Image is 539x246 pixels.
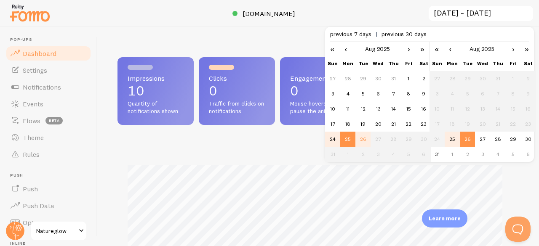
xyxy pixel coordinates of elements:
[475,132,490,147] td: 27-8-2025
[429,214,461,222] p: Learn more
[481,45,494,53] a: 2025
[5,180,92,197] a: Push
[445,116,460,132] td: 18-8-2025
[470,45,480,53] a: Aug
[5,112,92,129] a: Flows beta
[371,116,386,132] td: 20-8-2025
[209,84,265,98] p: 0
[355,147,371,162] td: 2-9-2025
[340,147,355,162] td: 1-9-2025
[430,56,445,71] th: Sun
[23,133,44,142] span: Theme
[422,209,467,227] div: Learn more
[505,71,520,86] td: 1-8-2025
[475,147,490,162] td: 3-9-2025
[9,2,51,24] img: fomo-relay-logo-orange.svg
[430,42,444,56] a: «
[475,71,490,86] td: 30-7-2025
[430,116,445,132] td: 17-8-2025
[416,116,431,132] td: 23-8-2025
[490,132,505,147] td: 28-8-2025
[340,116,355,132] td: 18-8-2025
[490,56,505,71] th: Thu
[416,101,431,116] td: 16-8-2025
[386,56,401,71] th: Thu
[36,226,76,236] span: Natureglow
[45,117,63,124] span: beta
[386,101,401,116] td: 14-8-2025
[386,71,401,86] td: 31-7-2025
[401,101,416,116] td: 15-8-2025
[5,62,92,79] a: Settings
[355,116,371,132] td: 19-8-2025
[5,45,92,62] a: Dashboard
[460,56,475,71] th: Tue
[520,147,536,162] td: 6-9-2025
[505,147,520,162] td: 5-9-2025
[5,197,92,214] a: Push Data
[325,147,340,162] td: 31-8-2025
[416,132,431,147] td: 30-8-2025
[128,84,184,98] p: 10
[371,147,386,162] td: 3-9-2025
[290,75,346,82] span: Engagements
[355,56,371,71] th: Tue
[401,147,416,162] td: 5-9-2025
[386,147,401,162] td: 4-9-2025
[355,132,371,147] td: 26-8-2025
[377,45,390,53] a: 2025
[128,75,184,82] span: Impressions
[365,45,375,53] a: Aug
[430,147,445,162] td: 31-8-2025
[23,116,40,125] span: Flows
[355,101,371,116] td: 12-8-2025
[505,56,520,71] th: Fri
[430,86,445,101] td: 3-8-2025
[507,42,520,56] a: ›
[340,86,355,101] td: 4-8-2025
[445,101,460,116] td: 11-8-2025
[325,132,340,147] td: 24-8-2025
[505,86,520,101] td: 8-8-2025
[325,56,340,71] th: Sun
[520,132,536,147] td: 30-8-2025
[520,71,536,86] td: 2-8-2025
[475,56,490,71] th: Wed
[128,100,184,115] span: Quantity of notifications shown
[445,147,460,162] td: 1-9-2025
[371,71,386,86] td: 30-7-2025
[416,147,431,162] td: 6-9-2025
[520,116,536,132] td: 23-8-2025
[23,201,54,210] span: Push Data
[5,95,92,112] a: Events
[430,132,445,147] td: 24-8-2025
[445,86,460,101] td: 4-8-2025
[505,101,520,116] td: 15-8-2025
[325,116,340,132] td: 17-8-2025
[371,132,386,147] td: 27-8-2025
[505,132,520,147] td: 29-8-2025
[430,101,445,116] td: 10-8-2025
[401,56,416,71] th: Fri
[460,116,475,132] td: 19-8-2025
[490,71,505,86] td: 31-7-2025
[340,71,355,86] td: 28-7-2025
[475,116,490,132] td: 20-8-2025
[386,132,401,147] td: 28-8-2025
[403,42,415,56] a: ›
[5,79,92,95] a: Notifications
[209,100,265,115] span: Traffic from clicks on notifications
[23,100,43,108] span: Events
[10,173,92,178] span: Push
[386,116,401,132] td: 21-8-2025
[371,101,386,116] td: 13-8-2025
[460,147,475,162] td: 2-9-2025
[416,86,431,101] td: 9-8-2025
[445,71,460,86] td: 28-7-2025
[475,86,490,101] td: 6-8-2025
[330,30,382,38] span: previous 7 days
[444,42,456,56] a: ‹
[416,56,431,71] th: Sat
[401,132,416,147] td: 29-8-2025
[475,101,490,116] td: 13-8-2025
